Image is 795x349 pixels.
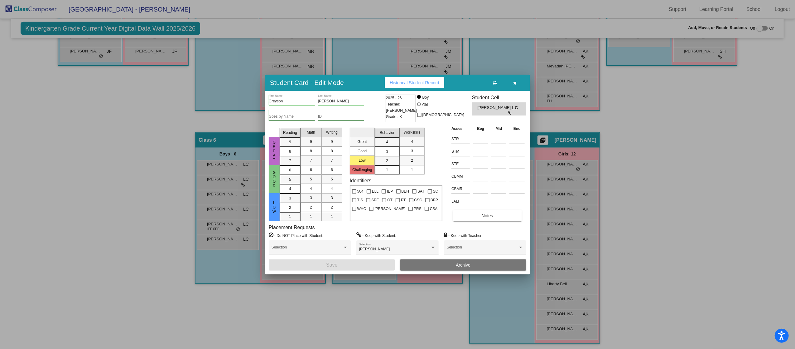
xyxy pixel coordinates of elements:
[386,95,402,101] span: 2025 - 26
[272,201,277,214] span: Low
[451,197,470,206] input: assessment
[289,149,291,154] span: 8
[471,125,490,132] th: Beg
[310,167,312,173] span: 6
[402,188,409,195] span: BEH
[331,167,333,173] span: 6
[482,213,493,218] span: Notes
[386,114,402,120] span: Grade : K
[386,158,388,164] span: 2
[372,188,378,195] span: ELL
[326,130,338,135] span: Writing
[356,232,396,238] label: = Keep with Student:
[310,204,312,210] span: 2
[359,247,390,251] span: [PERSON_NAME]
[380,130,394,135] span: Behavior
[326,262,337,268] span: Save
[451,134,470,144] input: assessment
[430,205,438,213] span: CSA
[456,263,470,268] span: Archive
[422,111,464,119] span: [DEMOGRAPHIC_DATA]
[450,125,471,132] th: Asses
[411,158,413,163] span: 2
[270,79,344,86] h3: Student Card - Edit Mode
[289,214,291,219] span: 1
[451,172,470,181] input: assessment
[310,186,312,191] span: 4
[289,177,291,182] span: 5
[289,139,291,145] span: 9
[390,80,439,85] span: Historical Student Record
[431,196,438,204] span: BPP
[386,101,417,114] span: Teacher: [PERSON_NAME]
[422,102,428,108] div: Girl
[331,195,333,201] span: 3
[331,158,333,163] span: 7
[310,214,312,219] span: 1
[310,158,312,163] span: 7
[283,130,297,135] span: Reading
[310,195,312,201] span: 3
[433,188,438,195] span: SC
[422,95,429,100] div: Boy
[331,139,333,145] span: 9
[385,77,444,88] button: Historical Student Record
[386,149,388,154] span: 3
[269,259,395,271] button: Save
[289,158,291,164] span: 7
[357,188,364,195] span: 504
[272,170,277,188] span: Good
[508,125,526,132] th: End
[310,148,312,154] span: 8
[490,125,508,132] th: Mid
[269,115,315,119] input: goes by name
[289,167,291,173] span: 6
[512,105,521,111] span: LC
[310,176,312,182] span: 5
[269,224,315,230] label: Placement Requests
[414,196,422,204] span: CSC
[477,105,512,111] span: [PERSON_NAME]
[472,95,526,101] h3: Student Cell
[331,204,333,210] span: 2
[387,196,393,204] span: OT
[386,139,388,145] span: 4
[350,178,371,184] label: Identifiers
[289,195,291,201] span: 3
[357,196,363,204] span: TIS
[357,205,366,213] span: WHC
[387,188,393,195] span: IEP
[289,186,291,192] span: 4
[451,184,470,194] input: assessment
[411,148,413,154] span: 3
[289,205,291,210] span: 2
[451,159,470,169] input: assessment
[310,139,312,145] span: 9
[272,140,277,162] span: Great
[331,148,333,154] span: 8
[417,188,424,195] span: SAT
[331,176,333,182] span: 5
[374,205,405,213] span: [PERSON_NAME]
[400,259,526,271] button: Archive
[404,130,421,135] span: Workskills
[453,210,522,221] button: Notes
[269,232,323,238] label: = Do NOT Place with Student:
[386,167,388,173] span: 1
[411,139,413,145] span: 4
[307,130,315,135] span: Math
[401,196,406,204] span: PT
[451,147,470,156] input: assessment
[371,196,379,204] span: SPE
[331,214,333,219] span: 1
[331,186,333,191] span: 4
[444,232,483,238] label: = Keep with Teacher:
[414,205,422,213] span: PRS
[411,167,413,173] span: 1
